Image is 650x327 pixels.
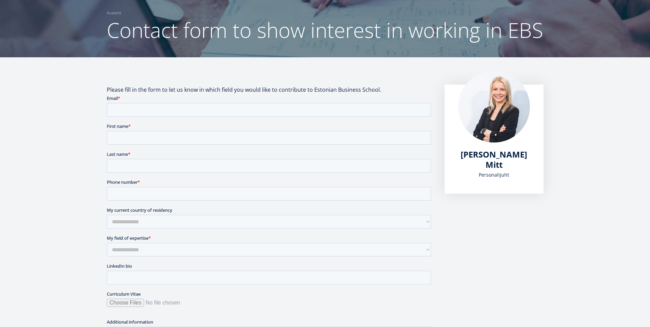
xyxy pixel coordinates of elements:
span: Contact form to show interest in working in EBS [107,16,543,44]
a: [PERSON_NAME] Mitt [458,149,530,170]
span: [PERSON_NAME] Mitt [461,149,527,170]
img: Älice Mitt [458,71,530,143]
a: Avaleht [107,10,121,16]
p: Please fill in the form to let us know in which field you would like to contribute to Estonian Bu... [107,85,431,95]
div: Personalijuht [458,170,530,180]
